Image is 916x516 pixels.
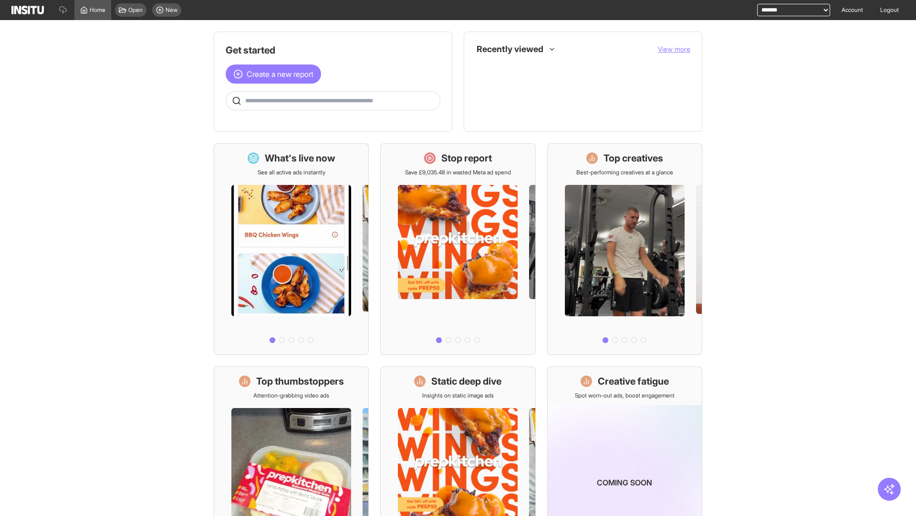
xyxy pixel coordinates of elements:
[658,44,690,54] button: View more
[256,375,344,388] h1: Top thumbstoppers
[422,392,494,399] p: Insights on static image ads
[431,375,501,388] h1: Static deep dive
[90,6,105,14] span: Home
[247,68,313,80] span: Create a new report
[226,43,440,57] h1: Get started
[214,143,369,355] a: What's live nowSee all active ads instantly
[258,169,325,176] p: See all active ads instantly
[380,143,535,355] a: Stop reportSave £9,035.48 in wasted Meta ad spend
[253,392,329,399] p: Attention-grabbing video ads
[226,64,321,84] button: Create a new report
[405,169,511,176] p: Save £9,035.48 in wasted Meta ad spend
[604,151,663,165] h1: Top creatives
[547,143,702,355] a: Top creativesBest-performing creatives at a glance
[11,6,44,14] img: Logo
[576,169,673,176] p: Best-performing creatives at a glance
[128,6,143,14] span: Open
[265,151,335,165] h1: What's live now
[658,45,690,53] span: View more
[166,6,177,14] span: New
[441,151,492,165] h1: Stop report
